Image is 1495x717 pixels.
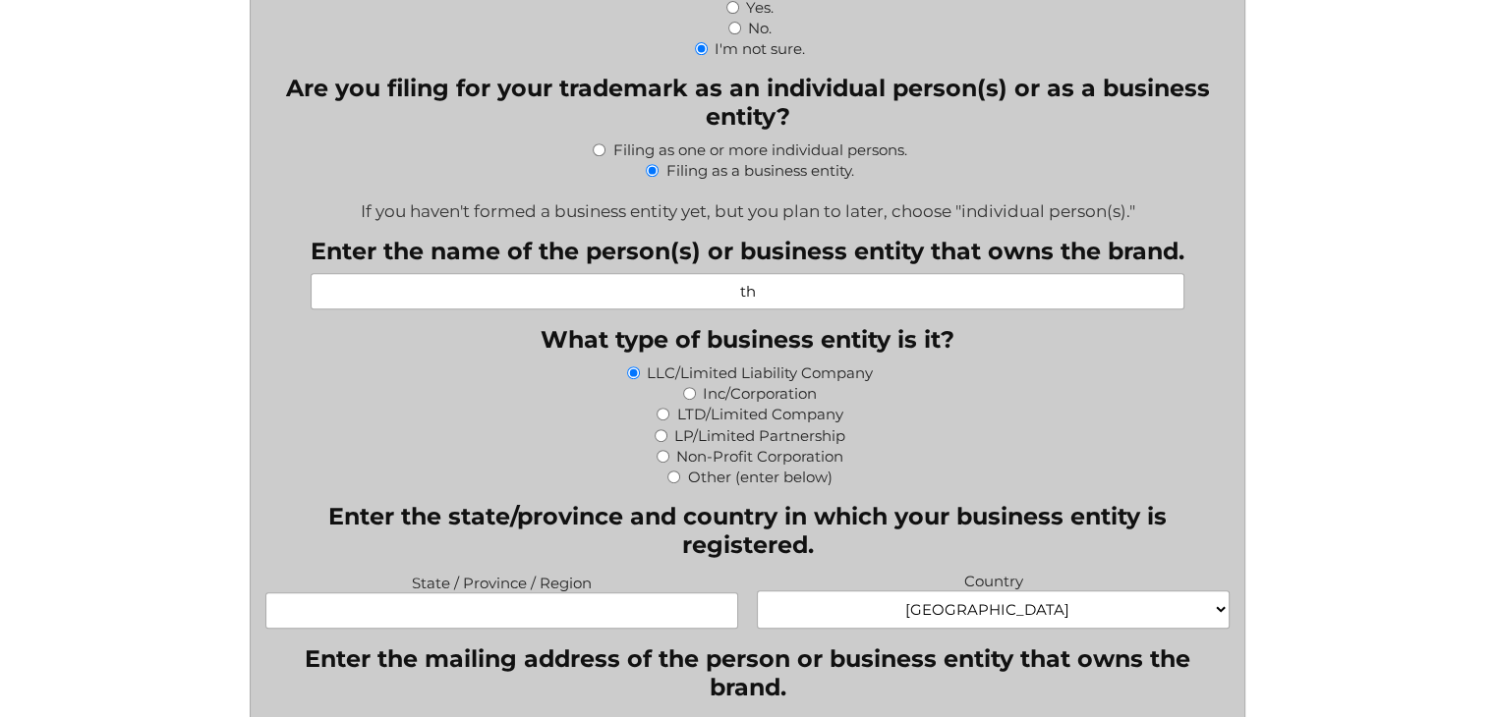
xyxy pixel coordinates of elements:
label: LLC/Limited Liability Company [647,363,873,382]
label: Enter the name of the person(s) or business entity that owns the brand. [311,237,1184,265]
legend: Enter the mailing address of the person or business entity that owns the brand. [265,644,1230,701]
label: I'm not sure. [715,39,805,58]
label: LTD/Limited Company [676,405,842,423]
label: Inc/Corporation [703,384,817,403]
label: Country [757,567,1230,590]
label: LP/Limited Partnership [674,426,845,445]
label: State / Province / Region [265,569,738,592]
legend: What type of business entity is it? [541,325,954,354]
input: Examples: Jean Doe, TechWorks, Jean Doe and John Dean, etc. [311,273,1184,309]
label: No. [748,19,772,37]
legend: Enter the state/province and country in which your business entity is registered. [265,502,1230,559]
label: Filing as a business entity. [665,161,853,180]
label: Other (enter below) [687,468,832,486]
div: If you haven't formed a business entity yet, but you plan to later, choose "individual person(s)." [265,189,1230,221]
legend: Are you filing for your trademark as an individual person(s) or as a business entity? [265,74,1230,131]
label: Non-Profit Corporation [676,447,843,466]
label: Filing as one or more individual persons. [612,140,906,159]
